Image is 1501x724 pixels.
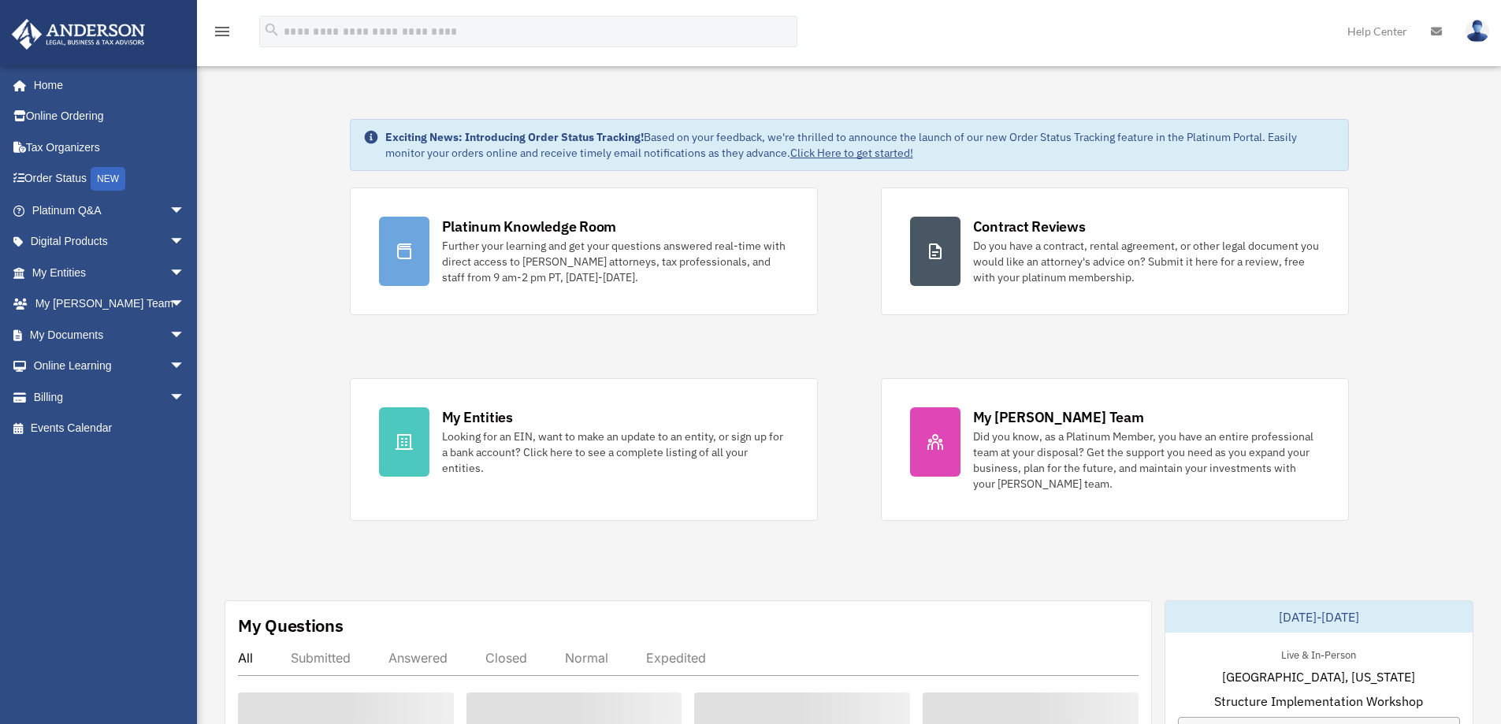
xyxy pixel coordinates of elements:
span: [GEOGRAPHIC_DATA], [US_STATE] [1222,667,1415,686]
a: Billingarrow_drop_down [11,381,209,413]
div: My [PERSON_NAME] Team [973,407,1144,427]
a: Online Learningarrow_drop_down [11,351,209,382]
a: Events Calendar [11,413,209,444]
div: Contract Reviews [973,217,1086,236]
div: Closed [485,650,527,666]
div: Based on your feedback, we're thrilled to announce the launch of our new Order Status Tracking fe... [385,129,1336,161]
div: Expedited [646,650,706,666]
img: User Pic [1466,20,1489,43]
a: Home [11,69,201,101]
a: Tax Organizers [11,132,209,163]
div: Further your learning and get your questions answered real-time with direct access to [PERSON_NAM... [442,238,789,285]
a: My Entities Looking for an EIN, want to make an update to an entity, or sign up for a bank accoun... [350,378,818,521]
div: All [238,650,253,666]
a: Click Here to get started! [790,146,913,160]
div: Submitted [291,650,351,666]
a: My Entitiesarrow_drop_down [11,257,209,288]
div: Did you know, as a Platinum Member, you have an entire professional team at your disposal? Get th... [973,429,1320,492]
div: Answered [388,650,448,666]
div: [DATE]-[DATE] [1165,601,1473,633]
span: arrow_drop_down [169,257,201,289]
a: Online Ordering [11,101,209,132]
a: Platinum Knowledge Room Further your learning and get your questions answered real-time with dire... [350,187,818,315]
span: arrow_drop_down [169,195,201,227]
img: Anderson Advisors Platinum Portal [7,19,150,50]
strong: Exciting News: Introducing Order Status Tracking! [385,130,644,144]
div: Do you have a contract, rental agreement, or other legal document you would like an attorney's ad... [973,238,1320,285]
span: arrow_drop_down [169,288,201,321]
span: arrow_drop_down [169,381,201,414]
span: arrow_drop_down [169,351,201,383]
a: Digital Productsarrow_drop_down [11,226,209,258]
div: My Entities [442,407,513,427]
a: My [PERSON_NAME] Teamarrow_drop_down [11,288,209,320]
div: NEW [91,167,125,191]
a: My Documentsarrow_drop_down [11,319,209,351]
a: menu [213,28,232,41]
a: Contract Reviews Do you have a contract, rental agreement, or other legal document you would like... [881,187,1349,315]
div: Platinum Knowledge Room [442,217,617,236]
span: arrow_drop_down [169,319,201,351]
span: Structure Implementation Workshop [1214,692,1423,711]
div: Looking for an EIN, want to make an update to an entity, or sign up for a bank account? Click her... [442,429,789,476]
div: Live & In-Person [1269,645,1369,662]
span: arrow_drop_down [169,226,201,258]
a: My [PERSON_NAME] Team Did you know, as a Platinum Member, you have an entire professional team at... [881,378,1349,521]
i: menu [213,22,232,41]
a: Platinum Q&Aarrow_drop_down [11,195,209,226]
i: search [263,21,281,39]
a: Order StatusNEW [11,163,209,195]
div: Normal [565,650,608,666]
div: My Questions [238,614,344,637]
